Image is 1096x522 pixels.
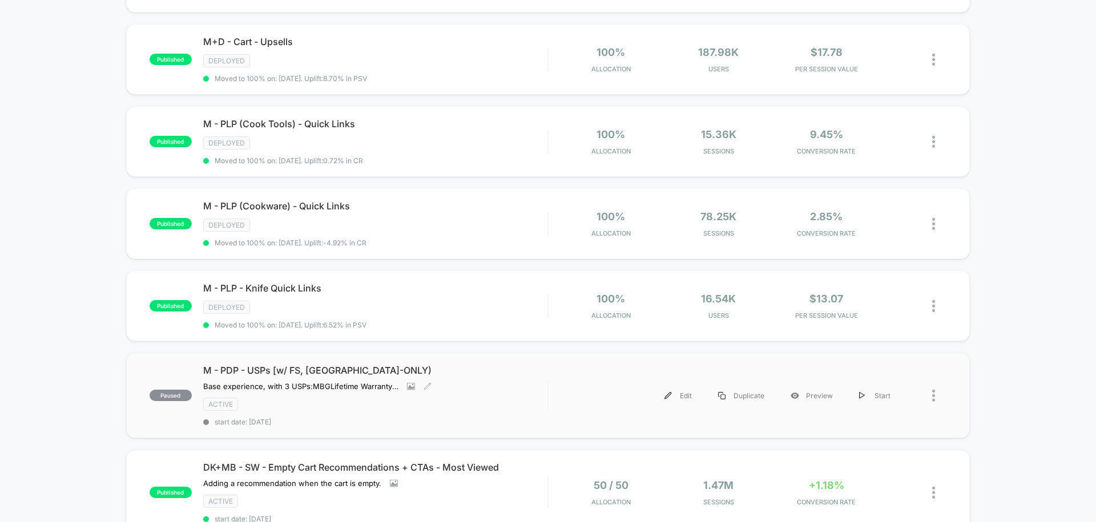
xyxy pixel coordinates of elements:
[705,383,777,408] div: Duplicate
[810,211,843,222] span: 2.85%
[664,392,672,399] img: menu
[777,383,846,408] div: Preview
[698,46,739,58] span: 187.98k
[810,128,843,140] span: 9.45%
[150,218,192,229] span: published
[932,390,935,402] img: close
[775,147,877,155] span: CONVERSION RATE
[591,147,631,155] span: Allocation
[846,383,904,408] div: Start
[668,311,770,319] span: Users
[150,136,192,147] span: published
[203,365,547,376] span: M - PDP - USPs [w/ FS, [GEOGRAPHIC_DATA]-ONLY)
[932,487,935,499] img: close
[203,382,398,391] span: Base experience, with 3 USPs:MBGLifetime WarrantyFree ReturnsFree shipping on eligible products i...
[668,65,770,73] span: Users
[809,293,843,305] span: $13.07
[203,136,250,149] span: Deployed
[809,479,844,491] span: +1.18%
[597,211,625,222] span: 100%
[215,156,363,165] span: Moved to 100% on: [DATE] . Uplift: 0.72% in CR
[932,54,935,66] img: close
[203,54,250,67] span: Deployed
[203,479,381,488] span: Adding a recommendation when the cart is empty.
[668,498,770,506] span: Sessions
[651,383,705,408] div: Edit
[597,293,625,305] span: 100%
[203,418,547,426] span: start date: [DATE]
[215,321,366,329] span: Moved to 100% on: [DATE] . Uplift: 6.52% in PSV
[701,128,736,140] span: 15.36k
[203,118,547,130] span: M - PLP (Cook Tools) - Quick Links
[775,65,877,73] span: PER SESSION VALUE
[775,311,877,319] span: PER SESSION VALUE
[668,147,770,155] span: Sessions
[591,65,631,73] span: Allocation
[591,311,631,319] span: Allocation
[718,392,726,399] img: menu
[775,498,877,506] span: CONVERSION RATE
[700,211,736,222] span: 78.25k
[932,300,935,312] img: close
[811,46,843,58] span: $17.78
[203,200,547,212] span: M - PLP (Cookware) - Quick Links
[932,136,935,148] img: close
[150,54,192,65] span: published
[594,479,628,491] span: 50 / 50
[203,218,250,232] span: Deployed
[203,462,547,473] span: DK+MB - SW - Empty Cart Recommendations + CTAs - Most Viewed
[591,498,631,506] span: Allocation
[203,398,238,411] span: ACTIVE
[591,229,631,237] span: Allocation
[150,487,192,498] span: published
[215,74,367,83] span: Moved to 100% on: [DATE] . Uplift: 8.70% in PSV
[150,390,192,401] span: paused
[775,229,877,237] span: CONVERSION RATE
[859,392,865,399] img: menu
[703,479,734,491] span: 1.47M
[215,238,366,247] span: Moved to 100% on: [DATE] . Uplift: -4.92% in CR
[203,495,238,508] span: ACTIVE
[150,300,192,311] span: published
[203,301,250,314] span: Deployed
[701,293,736,305] span: 16.54k
[203,282,547,294] span: M - PLP - Knife Quick Links
[597,128,625,140] span: 100%
[932,218,935,230] img: close
[203,36,547,47] span: M+D - Cart - Upsells
[668,229,770,237] span: Sessions
[597,46,625,58] span: 100%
